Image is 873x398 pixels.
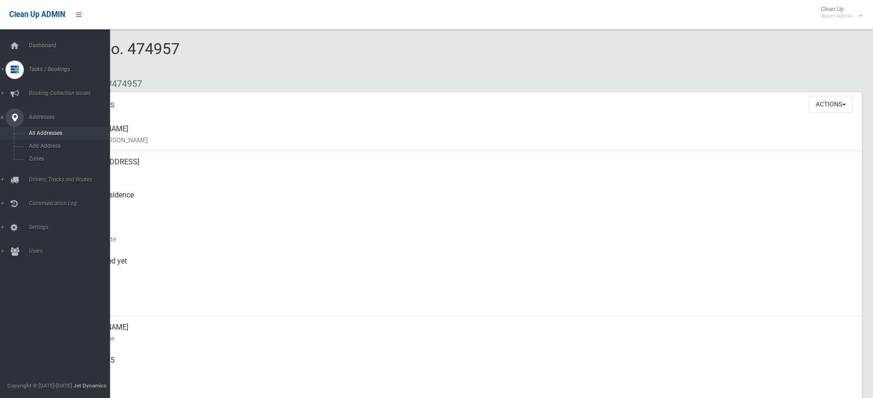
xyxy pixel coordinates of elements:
[73,349,855,382] div: 0424462205
[73,366,855,377] small: Mobile
[809,96,853,113] button: Actions
[73,118,855,151] div: [PERSON_NAME]
[73,250,855,283] div: Not collected yet
[73,184,855,217] div: Front of Residence
[73,382,106,389] strong: Jet Dynamics
[26,130,109,136] span: All Addresses
[26,143,109,149] span: Add Address
[73,283,855,316] div: [DATE]
[26,156,109,162] span: Zones
[9,10,65,19] span: Clean Up ADMIN
[26,248,117,254] span: Users
[73,234,855,245] small: Collection Date
[816,6,862,19] span: Clean Up
[26,66,117,73] span: Tasks / Bookings
[73,217,855,250] div: [DATE]
[26,176,117,183] span: Drivers, Trucks and Routes
[821,12,852,19] small: Super Admin
[73,151,855,184] div: [STREET_ADDRESS]
[26,200,117,207] span: Communication Log
[40,39,180,75] span: Booking No. 474957
[73,333,855,344] small: Contact Name
[26,224,117,230] span: Settings
[100,75,142,92] li: #474957
[73,201,855,212] small: Pickup Point
[7,382,72,389] span: Copyright © [DATE]-[DATE]
[26,42,117,49] span: Dashboard
[26,114,117,120] span: Addresses
[73,300,855,311] small: Zone
[73,316,855,349] div: [PERSON_NAME]
[26,90,117,96] span: Booking Collection Issues
[73,168,855,179] small: Address
[73,135,855,146] small: Name of [PERSON_NAME]
[73,267,855,278] small: Collected At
